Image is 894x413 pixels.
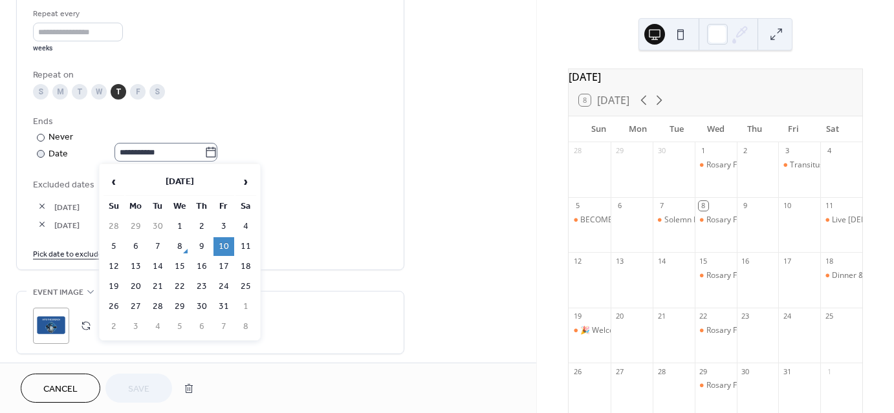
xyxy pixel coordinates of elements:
div: Rosary For [GEOGRAPHIC_DATA] [706,270,825,281]
div: 4 [824,146,834,156]
td: 5 [169,317,190,336]
td: 11 [235,237,256,256]
div: 9 [741,201,750,211]
div: 8 [699,201,708,211]
div: BECOME CATHOLIC [569,215,611,226]
td: 1 [169,217,190,236]
div: 🎉 Welcome [DATE] [580,325,653,336]
div: T [111,84,126,100]
td: 30 [147,217,168,236]
div: Solemn Mass of Our [DEMOGRAPHIC_DATA] of the Holy Rosary [664,215,892,226]
div: 21 [657,312,666,321]
div: 25 [824,312,834,321]
div: 22 [699,312,708,321]
div: 11 [824,201,834,211]
div: 28 [657,366,666,376]
td: 16 [191,257,212,276]
td: 7 [147,237,168,256]
div: Fri [774,116,812,142]
td: 10 [213,237,234,256]
div: Rosary For Canada [695,325,737,336]
td: 2 [191,217,212,236]
td: 4 [147,317,168,336]
div: 26 [572,366,582,376]
div: Rosary For Canada [695,160,737,171]
td: 28 [104,217,124,236]
div: T [72,84,87,100]
td: 24 [213,277,234,296]
td: 4 [235,217,256,236]
td: 22 [169,277,190,296]
div: F [130,84,146,100]
td: 14 [147,257,168,276]
div: Sat [813,116,852,142]
td: 12 [104,257,124,276]
td: 8 [235,317,256,336]
span: Pick date to exclude [33,248,103,261]
th: Su [104,197,124,216]
td: 26 [104,297,124,316]
td: 6 [191,317,212,336]
td: 27 [125,297,146,316]
div: 19 [572,312,582,321]
td: 6 [125,237,146,256]
td: 8 [169,237,190,256]
div: 3 [782,146,792,156]
div: 20 [615,312,624,321]
div: Rosary For Canada [695,215,737,226]
div: Rosary For [GEOGRAPHIC_DATA] [706,325,825,336]
div: Sun [579,116,618,142]
div: Repeat on [33,69,385,82]
div: 14 [657,256,666,266]
div: Rosary For [GEOGRAPHIC_DATA] [706,380,825,391]
div: M [52,84,68,100]
div: 2 [741,146,750,156]
div: ; [33,308,69,344]
span: ‹ [104,169,124,195]
td: 20 [125,277,146,296]
div: 🎉 Welcome Sunday [569,325,611,336]
td: 25 [235,277,256,296]
div: 7 [657,201,666,211]
th: We [169,197,190,216]
div: Solemn Mass of Our Lady of the Holy Rosary [653,215,695,226]
div: Wed [696,116,735,142]
td: 2 [104,317,124,336]
div: Rosary For [GEOGRAPHIC_DATA] [706,160,825,171]
div: Live Christ, Share Christ [820,215,862,226]
td: 3 [213,217,234,236]
div: 30 [657,146,666,156]
td: 19 [104,277,124,296]
div: 16 [741,256,750,266]
th: Sa [235,197,256,216]
div: 23 [741,312,750,321]
div: Mon [618,116,657,142]
div: 18 [824,256,834,266]
span: [DATE] [54,218,387,232]
span: › [236,169,256,195]
td: 30 [191,297,212,316]
th: [DATE] [125,168,234,196]
td: 5 [104,237,124,256]
th: Fr [213,197,234,216]
td: 23 [191,277,212,296]
div: 1 [824,366,834,376]
div: S [33,84,49,100]
div: 29 [615,146,624,156]
div: 15 [699,256,708,266]
div: Rosary For Canada [695,270,737,281]
th: Th [191,197,212,216]
td: 9 [191,237,212,256]
td: 29 [125,217,146,236]
button: Cancel [21,374,100,403]
div: Rosary For Canada [695,380,737,391]
td: 21 [147,277,168,296]
td: 18 [235,257,256,276]
div: BECOME [DEMOGRAPHIC_DATA] [580,215,700,226]
td: 13 [125,257,146,276]
div: 28 [572,146,582,156]
div: Repeat every [33,7,120,21]
div: 30 [741,366,750,376]
td: 29 [169,297,190,316]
